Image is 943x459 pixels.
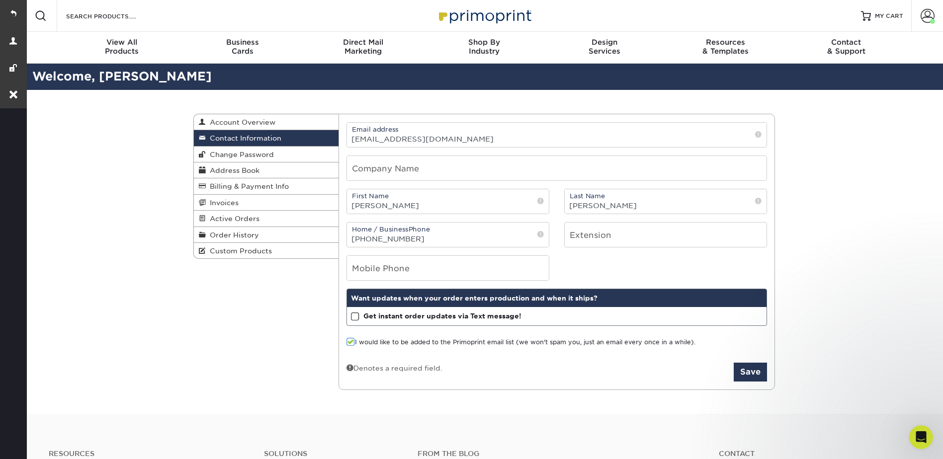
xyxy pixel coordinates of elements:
span: Invoices [206,199,239,207]
span: Change Password [206,151,274,158]
a: Resources& Templates [665,32,786,64]
iframe: Google Customer Reviews [2,429,85,456]
h4: Solutions [264,450,403,458]
a: Active Orders [194,211,339,227]
a: View AllProducts [62,32,182,64]
a: Direct MailMarketing [303,32,424,64]
a: Contact [719,450,919,458]
a: BusinessCards [182,32,303,64]
span: Account Overview [206,118,275,126]
span: Address Book [206,166,259,174]
a: DesignServices [544,32,665,64]
a: Change Password [194,147,339,162]
a: Billing & Payment Info [194,178,339,194]
span: Business [182,38,303,47]
a: Shop ByIndustry [424,32,544,64]
span: Shop By [424,38,544,47]
span: Direct Mail [303,38,424,47]
a: Invoices [194,195,339,211]
strong: Get instant order updates via Text message! [363,312,521,320]
a: Contact Information [194,130,339,146]
div: Denotes a required field. [346,363,442,373]
div: Marketing [303,38,424,56]
div: Cards [182,38,303,56]
div: Products [62,38,182,56]
span: Resources [665,38,786,47]
button: Save [734,363,767,382]
span: Custom Products [206,247,272,255]
span: Active Orders [206,215,259,223]
span: MY CART [875,12,903,20]
input: SEARCH PRODUCTS..... [65,10,162,22]
span: Design [544,38,665,47]
div: Services [544,38,665,56]
div: & Support [786,38,907,56]
h4: From the Blog [418,450,692,458]
a: Address Book [194,162,339,178]
iframe: Intercom live chat [909,425,933,449]
div: & Templates [665,38,786,56]
img: Primoprint [434,5,534,26]
span: Contact [786,38,907,47]
h2: Welcome, [PERSON_NAME] [25,68,943,86]
a: Custom Products [194,243,339,258]
label: I would like to be added to the Primoprint email list (we won't spam you, just an email every onc... [346,338,695,347]
div: Industry [424,38,544,56]
span: Order History [206,231,259,239]
a: Contact& Support [786,32,907,64]
h4: Resources [49,450,249,458]
a: Account Overview [194,114,339,130]
a: Order History [194,227,339,243]
span: Billing & Payment Info [206,182,289,190]
span: View All [62,38,182,47]
div: Want updates when your order enters production and when it ships? [347,289,767,307]
span: Contact Information [206,134,281,142]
